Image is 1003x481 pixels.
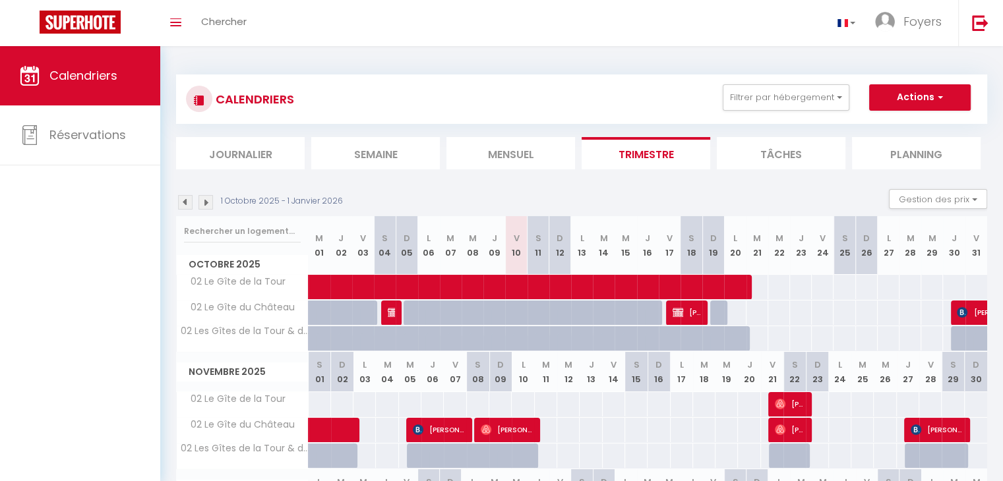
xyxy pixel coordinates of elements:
[179,300,298,315] span: 02 Le Gîte du Château
[309,352,331,392] th: 01
[874,352,896,392] th: 26
[388,300,395,325] span: Sans Ménage
[710,232,717,244] abbr: D
[667,232,673,244] abbr: V
[769,358,775,371] abbr: V
[339,358,346,371] abbr: D
[775,232,783,244] abbr: M
[645,232,650,244] abbr: J
[634,358,640,371] abbr: S
[905,358,911,371] abbr: J
[834,216,855,275] th: 25
[49,67,117,84] span: Calendriers
[921,216,943,275] th: 29
[363,358,367,371] abbr: L
[928,232,936,244] abbr: M
[723,358,731,371] abbr: M
[965,216,987,275] th: 31
[648,352,670,392] th: 16
[440,216,462,275] th: 07
[177,362,308,382] span: Novembre 2025
[483,216,505,275] th: 09
[179,392,289,407] span: 02 Le Gîte de la Tour
[399,352,421,392] th: 05
[838,358,842,371] abbr: L
[315,232,323,244] abbr: M
[521,358,525,371] abbr: L
[430,358,435,371] abbr: J
[603,352,625,392] th: 14
[746,216,768,275] th: 21
[317,358,322,371] abbr: S
[671,352,693,392] th: 17
[542,358,550,371] abbr: M
[792,358,798,371] abbr: S
[611,358,617,371] abbr: V
[723,84,849,111] button: Filtrer par hébergement
[311,137,440,169] li: Semaine
[856,216,878,275] th: 26
[535,352,557,392] th: 11
[753,232,761,244] abbr: M
[382,232,388,244] abbr: S
[481,417,532,442] span: [PERSON_NAME]
[360,232,366,244] abbr: V
[942,352,964,392] th: 29
[738,352,760,392] th: 20
[427,232,431,244] abbr: L
[681,216,702,275] th: 18
[655,358,662,371] abbr: D
[564,358,572,371] abbr: M
[820,232,826,244] abbr: V
[768,216,790,275] th: 22
[775,417,804,442] span: [PERSON_NAME]
[330,216,352,275] th: 02
[179,326,311,336] span: 02 Les Gîtes de la Tour & du Château
[659,216,681,275] th: 17
[374,216,396,275] th: 04
[505,216,527,275] th: 10
[512,352,534,392] th: 10
[790,216,812,275] th: 23
[221,195,343,208] p: 1 Octobre 2025 - 1 Janvier 2026
[49,127,126,143] span: Réservations
[889,189,987,209] button: Gestion des prix
[881,358,889,371] abbr: M
[469,232,477,244] abbr: M
[869,84,971,111] button: Actions
[184,219,301,243] input: Rechercher un logement...
[404,232,410,244] abbr: D
[886,232,890,244] abbr: L
[179,275,289,289] span: 02 Le Gîte de la Tour
[637,216,659,275] th: 16
[897,352,919,392] th: 27
[467,352,489,392] th: 08
[593,216,615,275] th: 14
[899,216,921,275] th: 28
[475,358,481,371] abbr: S
[557,232,563,244] abbr: D
[911,417,961,442] span: [PERSON_NAME]
[919,352,942,392] th: 28
[40,11,121,34] img: Super Booking
[972,14,988,31] img: logout
[680,358,684,371] abbr: L
[907,232,915,244] abbr: M
[733,232,737,244] abbr: L
[973,232,979,244] abbr: V
[799,232,804,244] abbr: J
[497,358,504,371] abbr: D
[421,352,444,392] th: 06
[693,352,715,392] th: 18
[688,232,694,244] abbr: S
[418,216,440,275] th: 06
[177,255,308,274] span: Octobre 2025
[952,232,957,244] abbr: J
[535,232,541,244] abbr: S
[806,352,828,392] th: 23
[783,352,806,392] th: 22
[875,12,895,32] img: ...
[580,352,602,392] th: 13
[841,232,847,244] abbr: S
[775,391,804,416] span: [PERSON_NAME]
